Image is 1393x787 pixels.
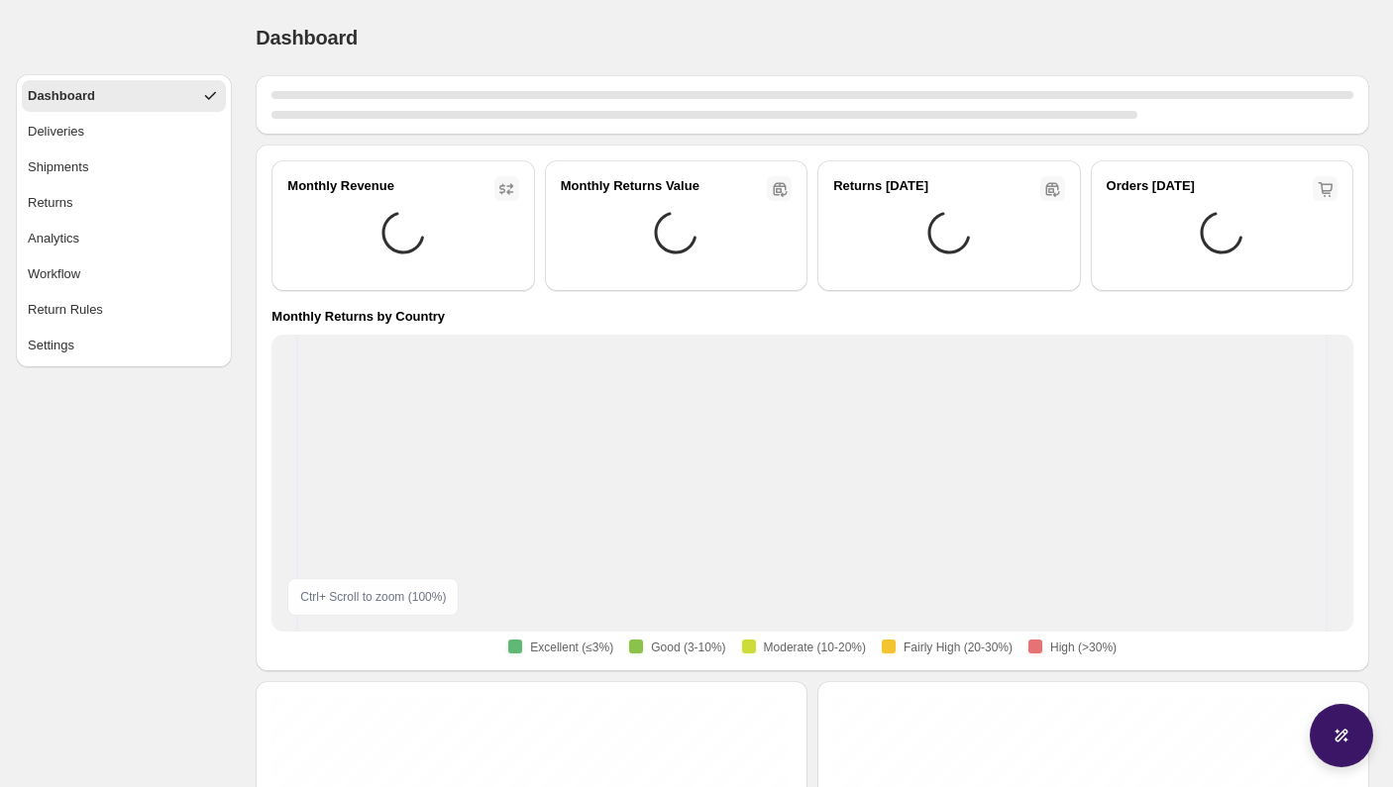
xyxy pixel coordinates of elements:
span: High (>30%) [1050,639,1117,655]
span: Dashboard [256,27,358,49]
span: Deliveries [28,122,84,142]
h2: Returns [DATE] [833,176,928,196]
span: Workflow [28,264,80,284]
button: Analytics [22,223,226,254]
button: Shipments [22,151,226,183]
div: Ctrl + Scroll to zoom ( 100 %) [287,578,459,616]
span: Shipments [28,157,88,177]
h2: Monthly Returns Value [561,176,699,196]
h2: Orders [DATE] [1107,176,1195,196]
span: Analytics [28,229,79,248]
h2: Monthly Revenue [287,176,394,196]
span: Settings [28,336,74,355]
span: Dashboard [28,86,95,106]
button: Dashboard [22,80,226,112]
span: Moderate (10-20%) [764,639,866,655]
span: Good (3-10%) [651,639,725,655]
button: Return Rules [22,294,226,326]
span: Excellent (≤3%) [530,639,613,655]
h4: Monthly Returns by Country [271,307,445,327]
button: Workflow [22,258,226,290]
button: Settings [22,330,226,361]
span: Fairly High (20-30%) [904,639,1013,655]
button: Deliveries [22,116,226,148]
button: Returns [22,187,226,219]
span: Returns [28,193,73,213]
span: Return Rules [28,300,103,320]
